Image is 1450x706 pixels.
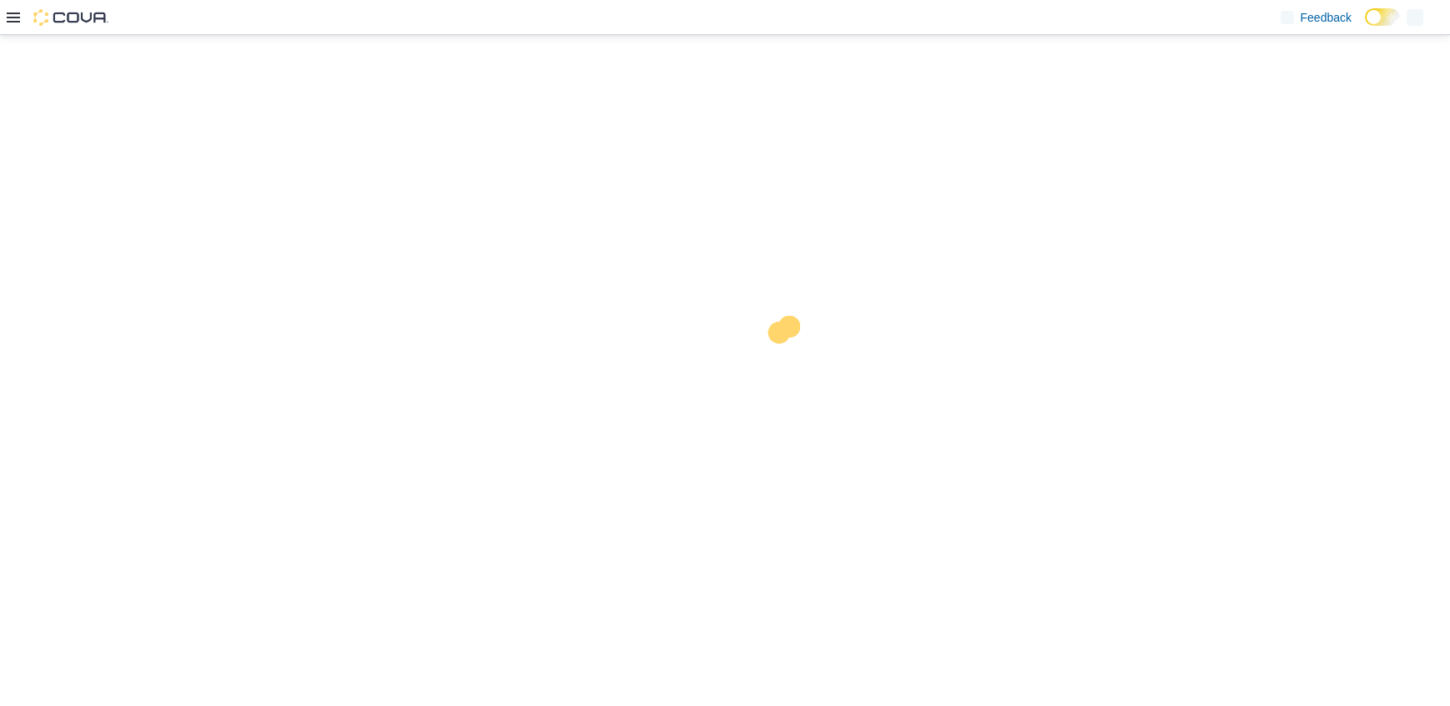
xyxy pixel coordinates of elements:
[725,303,850,428] img: cova-loader
[1365,26,1366,27] span: Dark Mode
[1274,1,1358,34] a: Feedback
[1365,8,1400,26] input: Dark Mode
[1301,9,1352,26] span: Feedback
[33,9,108,26] img: Cova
